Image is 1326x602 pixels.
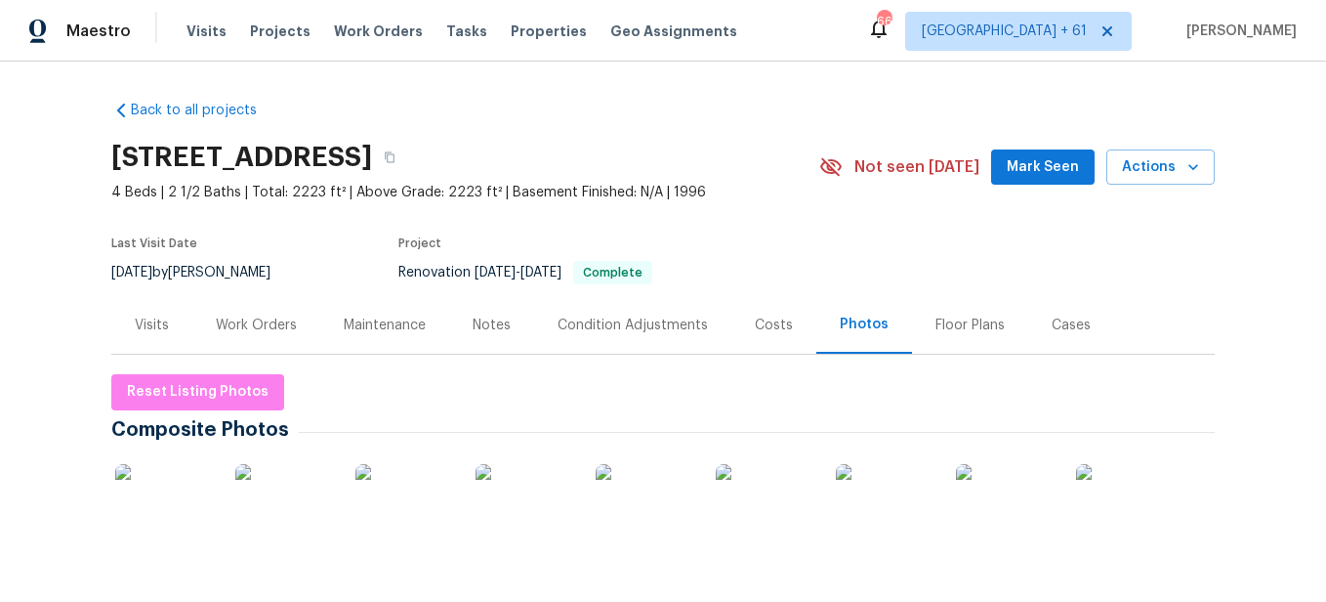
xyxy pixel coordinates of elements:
[216,316,297,335] div: Work Orders
[840,315,889,334] div: Photos
[935,316,1005,335] div: Floor Plans
[135,316,169,335] div: Visits
[922,21,1087,41] span: [GEOGRAPHIC_DATA] + 61
[1052,316,1091,335] div: Cases
[991,150,1095,186] button: Mark Seen
[344,316,426,335] div: Maintenance
[854,157,979,177] span: Not seen [DATE]
[475,266,561,279] span: -
[446,24,487,38] span: Tasks
[398,266,652,279] span: Renovation
[111,420,299,440] span: Composite Photos
[111,266,152,279] span: [DATE]
[111,101,299,120] a: Back to all projects
[473,316,511,335] div: Notes
[1122,155,1199,180] span: Actions
[877,12,891,31] div: 662
[111,183,819,202] span: 4 Beds | 2 1/2 Baths | Total: 2223 ft² | Above Grade: 2223 ft² | Basement Finished: N/A | 1996
[575,267,650,279] span: Complete
[127,380,269,405] span: Reset Listing Photos
[66,21,131,41] span: Maestro
[111,374,284,410] button: Reset Listing Photos
[111,148,372,167] h2: [STREET_ADDRESS]
[1106,150,1215,186] button: Actions
[558,316,708,335] div: Condition Adjustments
[610,21,737,41] span: Geo Assignments
[111,261,294,284] div: by [PERSON_NAME]
[186,21,227,41] span: Visits
[511,21,587,41] span: Properties
[250,21,311,41] span: Projects
[520,266,561,279] span: [DATE]
[755,316,793,335] div: Costs
[475,266,516,279] span: [DATE]
[111,237,197,249] span: Last Visit Date
[1007,155,1079,180] span: Mark Seen
[372,140,407,175] button: Copy Address
[398,237,441,249] span: Project
[334,21,423,41] span: Work Orders
[1179,21,1297,41] span: [PERSON_NAME]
